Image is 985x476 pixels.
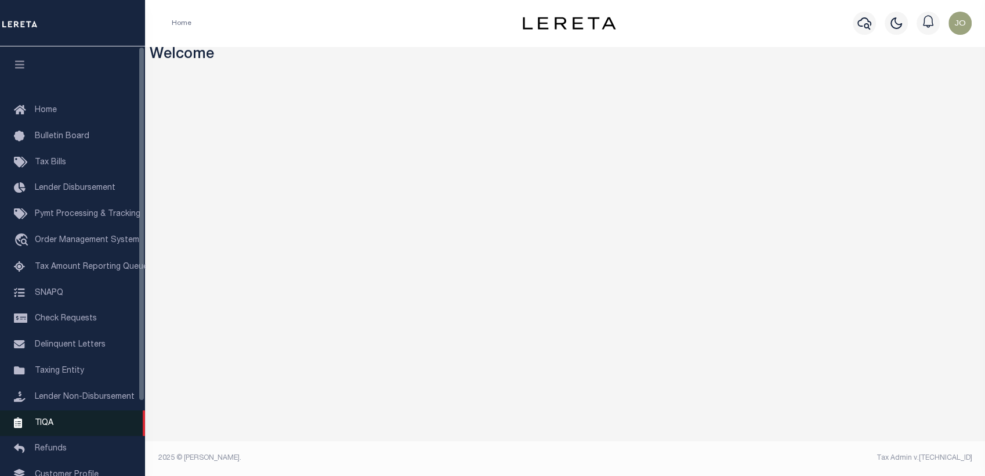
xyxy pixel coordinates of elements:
[35,132,89,140] span: Bulletin Board
[35,236,139,244] span: Order Management System
[150,46,981,64] h3: Welcome
[35,158,66,167] span: Tax Bills
[14,233,32,248] i: travel_explore
[35,315,97,323] span: Check Requests
[35,341,106,349] span: Delinquent Letters
[172,18,191,28] li: Home
[35,106,57,114] span: Home
[574,453,972,463] div: Tax Admin v.[TECHNICAL_ID]
[35,393,135,401] span: Lender Non-Disbursement
[35,367,84,375] span: Taxing Entity
[35,263,148,271] span: Tax Amount Reporting Queue
[523,17,615,30] img: logo-dark.svg
[150,453,566,463] div: 2025 © [PERSON_NAME].
[948,12,972,35] img: svg+xml;base64,PHN2ZyB4bWxucz0iaHR0cDovL3d3dy53My5vcmcvMjAwMC9zdmciIHBvaW50ZXItZXZlbnRzPSJub25lIi...
[35,445,67,453] span: Refunds
[35,210,140,218] span: Pymt Processing & Tracking
[35,419,53,427] span: TIQA
[35,184,115,192] span: Lender Disbursement
[35,289,63,297] span: SNAPQ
